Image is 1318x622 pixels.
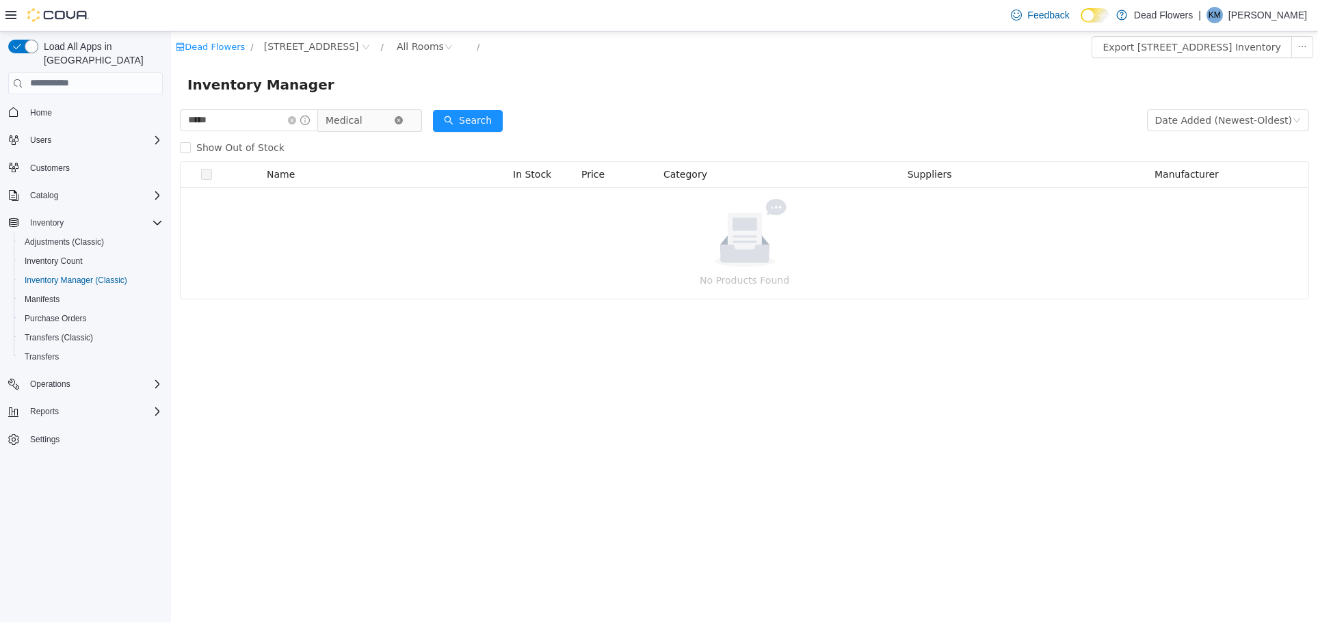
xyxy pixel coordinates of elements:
a: Home [25,105,57,121]
i: icon: close-circle [224,85,232,93]
i: icon: down [1122,85,1130,94]
span: Reports [25,403,163,420]
button: Adjustments (Classic) [14,232,168,252]
span: Transfers (Classic) [19,329,163,346]
span: Catalog [30,190,58,201]
span: Category [492,137,536,148]
a: Customers [25,160,75,176]
span: Inventory Manager (Classic) [19,272,163,288]
span: Operations [30,379,70,390]
span: Feedback [1027,8,1069,22]
button: icon: searchSearch [262,79,332,100]
img: Cova [27,8,89,22]
span: Catalog [25,187,163,204]
a: Manifests [19,291,65,308]
span: Load All Apps in [GEOGRAPHIC_DATA] [38,40,163,67]
span: Inventory [30,217,64,228]
span: Transfers [19,349,163,365]
span: Name [96,137,124,148]
span: Home [25,104,163,121]
i: icon: info-circle [129,84,139,94]
span: / [210,10,213,21]
span: Operations [25,376,163,392]
button: Catalog [3,186,168,205]
button: Manifests [14,290,168,309]
button: Inventory [25,215,69,231]
span: Suppliers [737,137,781,148]
i: icon: shop [5,11,14,20]
a: Transfers (Classic) [19,329,98,346]
span: Transfers (Classic) [25,332,93,343]
p: [PERSON_NAME] [1228,7,1307,23]
button: Catalog [25,187,64,204]
button: Transfers (Classic) [14,328,168,347]
button: icon: ellipsis [1120,5,1142,27]
p: | [1198,7,1201,23]
a: Purchase Orders [19,310,92,327]
button: Users [3,131,168,150]
span: Adjustments (Classic) [19,234,163,250]
a: Adjustments (Classic) [19,234,109,250]
span: Purchase Orders [25,313,87,324]
span: Manifests [19,291,163,308]
span: 855 Highway 105 [93,8,188,23]
span: In Stock [342,137,380,148]
span: Inventory [25,215,163,231]
input: Dark Mode [1081,8,1109,23]
a: Settings [25,431,65,448]
button: Reports [3,402,168,421]
div: Date Added (Newest-Oldest) [984,79,1121,99]
button: Settings [3,429,168,449]
span: Medical [155,79,192,99]
span: Settings [25,431,163,448]
span: Inventory Count [25,256,83,267]
span: / [306,10,308,21]
span: Home [30,107,52,118]
span: Customers [30,163,70,174]
button: Operations [3,375,168,394]
button: Home [3,103,168,122]
button: Customers [3,158,168,178]
a: Inventory Manager (Classic) [19,272,133,288]
a: Feedback [1005,1,1075,29]
div: All Rooms [226,5,273,25]
span: Inventory Manager (Classic) [25,275,127,286]
span: KM [1209,7,1221,23]
span: Inventory Count [19,253,163,269]
a: Inventory Count [19,253,88,269]
button: Inventory Count [14,252,168,271]
span: Customers [25,159,163,176]
span: Adjustments (Classic) [25,236,104,247]
span: Manifests [25,294,60,305]
span: Price [410,137,434,148]
div: Kelly Moore [1207,7,1223,23]
span: Users [30,135,51,146]
button: Transfers [14,347,168,366]
a: icon: shopDead Flowers [5,10,74,21]
span: Transfers [25,351,59,362]
button: Users [25,132,57,148]
button: Inventory Manager (Classic) [14,271,168,290]
i: icon: close-circle [117,85,125,93]
button: Operations [25,376,76,392]
button: Purchase Orders [14,309,168,328]
p: No Products Found [26,241,1121,256]
a: Transfers [19,349,64,365]
p: Dead Flowers [1134,7,1193,23]
span: Show Out of Stock [20,111,119,122]
span: Reports [30,406,59,417]
span: Purchase Orders [19,310,163,327]
button: Export [STREET_ADDRESS] Inventory [921,5,1120,27]
button: Reports [25,403,64,420]
span: Settings [30,434,60,445]
nav: Complex example [8,97,163,485]
span: Users [25,132,163,148]
span: Inventory Manager [16,42,172,64]
span: / [79,10,82,21]
button: Inventory [3,213,168,232]
span: Manufacturer [984,137,1048,148]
